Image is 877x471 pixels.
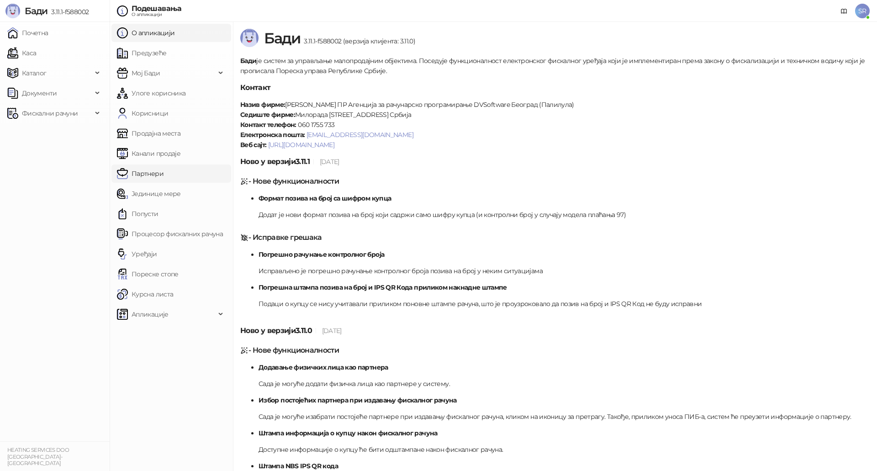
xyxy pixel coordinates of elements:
span: Фискални рачуни [22,104,78,122]
a: Јединице мере [117,185,181,203]
small: HEATING SERVICES DOO [GEOGRAPHIC_DATA]-[GEOGRAPHIC_DATA] [7,447,69,466]
span: Апликације [132,305,169,323]
p: је систем за управљање малопродајним објектима. Поседује функционалност електронског фискалног ур... [240,56,870,76]
a: Партнери [117,164,164,183]
a: Канали продаје [117,144,180,163]
strong: Погрешна штампа позива на број и IPS QR Кода приликом накнадне штампе [259,283,507,291]
a: [EMAIL_ADDRESS][DOMAIN_NAME] [306,131,413,139]
a: Пореске стопе [117,265,179,283]
span: Бади [264,29,300,47]
p: Сада је могуће додати физичка лица као партнере у систему. [259,379,870,389]
a: Попусти [117,205,158,223]
h5: Контакт [240,82,870,93]
a: Каса [7,44,36,62]
strong: Веб сајт: [240,141,266,149]
strong: Електронска пошта: [240,131,305,139]
span: [DATE] [322,327,342,335]
strong: Додавање физичких лица као партнера [259,363,388,371]
strong: Погрешно рачунање контролног броја [259,250,384,259]
a: Документација [837,4,851,18]
div: О апликацији [132,12,182,17]
h5: Ново у верзији 3.11.1 [240,156,870,167]
p: Сада је могуће изабрати постојеће партнере при издавању фискалног рачуна, кликом на иконицу за пр... [259,412,870,422]
a: Улоге корисника [117,84,185,102]
strong: Штампа информација о купцу након фискалног рачуна [259,429,438,437]
span: 3.11.1-f588002 [48,8,89,16]
strong: Контакт телефон: [240,121,296,129]
a: Курсна листа [117,285,173,303]
span: 3.11.1-f588002 (верзија клијента: 3.11.0) [300,37,415,45]
p: Подаци о купцу се нису учитавали приликом поновне штампе рачуна, што је проузроковало да позив на... [259,299,870,309]
span: Бади [25,5,48,16]
img: Logo [240,29,259,47]
a: Предузеће [117,44,166,62]
strong: Штампа NBS IPS QR кода [259,462,338,470]
span: [DATE] [320,158,339,166]
strong: Бади [240,57,256,65]
a: О апликацији [117,24,174,42]
h5: Ново у верзији 3.11.0 [240,325,870,336]
p: Исправљено је погрешно рачунање контролног броја позива на број у неким ситуацијама [259,266,870,276]
h5: - Исправке грешака [240,232,870,243]
p: Додат је нови формат позива на број који садржи само шифру купца (и контролни број у случају моде... [259,210,870,220]
div: Подешавања [132,5,182,12]
strong: Избор постојећих партнера при издавању фискалног рачуна [259,396,457,404]
h5: - Нове функционалности [240,345,870,356]
strong: Назив фирме: [240,101,285,109]
span: Мој Бади [132,64,160,82]
span: Каталог [22,64,47,82]
img: Logo [5,4,20,18]
h5: - Нове функционалности [240,176,870,187]
a: [URL][DOMAIN_NAME] [268,141,334,149]
a: Уређаји [117,245,157,263]
a: Продајна места [117,124,180,143]
strong: Формат позива на број са шифром купца [259,194,391,202]
a: Процесор фискалних рачуна [117,225,223,243]
p: Доступне информације о купцу ће бити одштампане након фискалног рачуна. [259,445,870,455]
a: Корисници [117,104,168,122]
span: Документи [22,84,57,102]
a: Почетна [7,24,48,42]
span: SR [855,4,870,18]
p: [PERSON_NAME] ПР Агенција за рачунарско програмирање DVSoftware Београд (Палилула) Милорада [STRE... [240,100,870,150]
strong: Седиште фирме: [240,111,295,119]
